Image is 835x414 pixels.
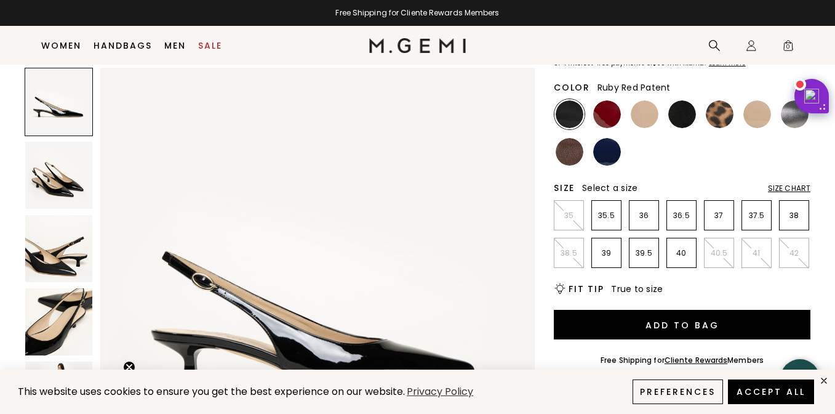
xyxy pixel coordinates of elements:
p: 39 [592,248,621,258]
div: close [819,376,829,386]
p: 37.5 [742,211,771,221]
a: Handbags [94,41,152,51]
img: The Lisinda [25,142,92,209]
p: 39.5 [629,248,658,258]
button: Add to Bag [554,310,810,339]
img: Ruby Red Patent [593,100,621,128]
a: Women [41,41,81,51]
img: Chocolate Nappa [556,138,583,166]
h2: Color [554,83,590,92]
p: 38.5 [554,248,583,258]
button: Close teaser [123,361,135,373]
h2: Size [554,183,575,193]
span: 0 [782,42,794,54]
img: Gunmetal Nappa [781,100,809,128]
p: 38 [780,211,809,221]
span: True to size [611,283,663,295]
a: Cliente Rewards [665,355,728,365]
button: Preferences [633,379,723,404]
p: 35.5 [592,211,621,221]
div: Size Chart [768,184,810,193]
a: Sale [198,41,222,51]
span: This website uses cookies to ensure you get the best experience on our website. [18,384,405,399]
img: Leopard Print [706,100,733,128]
h2: Fit Tip [569,284,604,294]
p: 40.5 [705,248,733,258]
img: The Lisinda [25,215,92,282]
p: 42 [780,248,809,258]
p: 41 [742,248,771,258]
a: Privacy Policy (opens in a new tab) [405,384,475,400]
img: Sand Patent [743,100,771,128]
a: Learn more [708,60,746,67]
p: 36 [629,211,658,221]
span: Select a size [582,182,637,194]
span: Ruby Red Patent [597,81,671,94]
img: Black Nappa [668,100,696,128]
img: M.Gemi [369,38,466,53]
p: 36.5 [667,211,696,221]
img: Navy Patent [593,138,621,166]
button: Accept All [728,379,814,404]
p: 40 [667,248,696,258]
div: Free Shipping for Members [601,355,764,365]
img: The Lisinda [25,288,92,355]
p: 35 [554,211,583,221]
p: 37 [705,211,733,221]
img: Black Patent [556,100,583,128]
a: Men [164,41,186,51]
img: Beige Nappa [631,100,658,128]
